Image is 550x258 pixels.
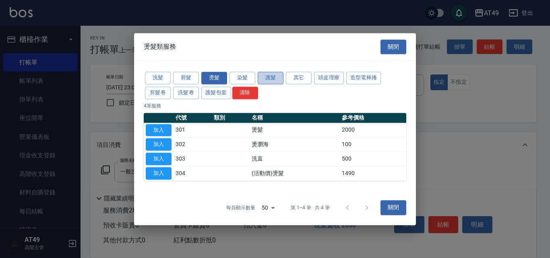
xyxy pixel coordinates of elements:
[226,204,255,211] p: 每頁顯示數量
[346,72,381,84] button: 造型電棒捲
[291,204,330,211] p: 第 1–4 筆 共 4 筆
[174,113,212,123] th: 代號
[146,153,172,165] button: 加入
[173,87,199,99] button: 洗髮卷
[230,72,255,84] button: 染髮
[250,123,340,137] td: 燙髮
[250,166,340,181] td: (活動價)燙髮
[340,166,406,181] td: 1490
[146,124,172,136] button: 加入
[250,152,340,166] td: 洗直
[146,167,172,180] button: 加入
[340,113,406,123] th: 參考價格
[380,39,406,54] button: 關閉
[250,113,340,123] th: 名稱
[258,197,278,219] div: 50
[380,200,406,215] button: 關閉
[174,123,212,137] td: 301
[340,152,406,166] td: 500
[250,137,340,152] td: 燙瀏海
[145,72,171,84] button: 洗髮
[340,137,406,152] td: 100
[144,102,406,109] p: 4 筆服務
[232,87,258,99] button: 清除
[201,87,231,99] button: 護髮包套
[286,72,312,84] button: 其它
[174,166,212,181] td: 304
[174,152,212,166] td: 303
[201,72,227,84] button: 燙髮
[174,137,212,152] td: 302
[146,138,172,151] button: 加入
[340,123,406,137] td: 2000
[212,113,250,123] th: 類別
[144,43,176,51] span: 燙髮類服務
[314,72,344,84] button: 頭皮理療
[258,72,283,84] button: 護髮
[173,72,199,84] button: 剪髮
[145,87,171,99] button: 剪髮卷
